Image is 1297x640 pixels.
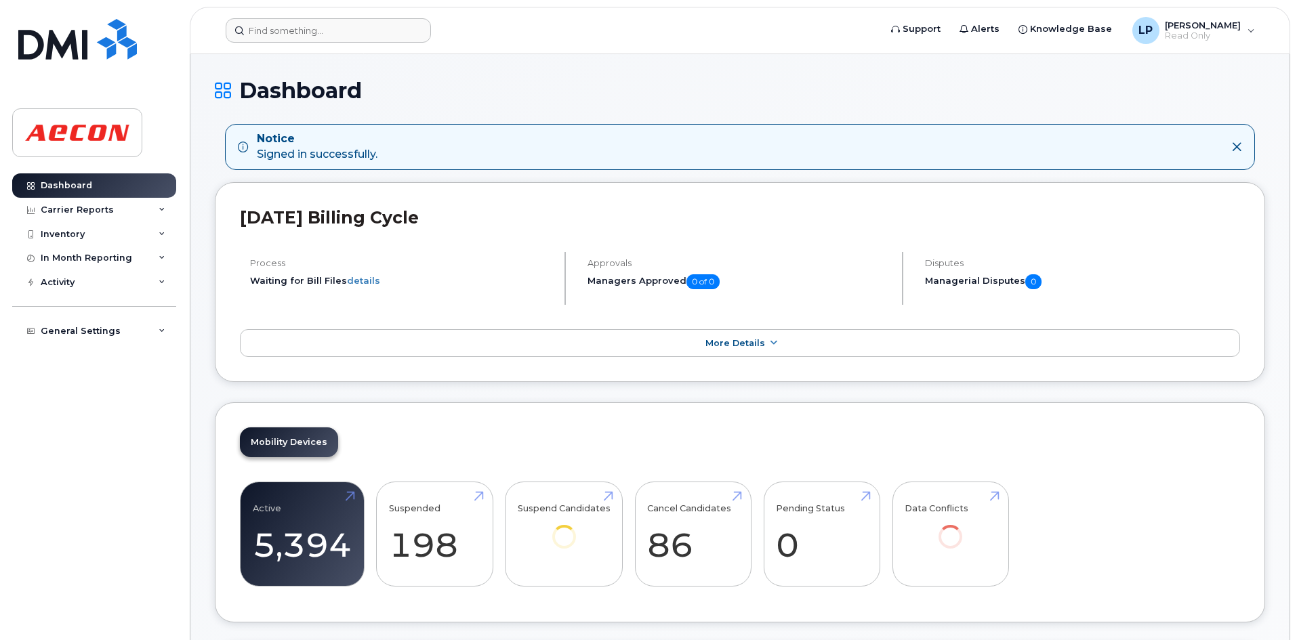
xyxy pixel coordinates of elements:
a: Active 5,394 [253,490,352,579]
strong: Notice [257,131,377,147]
h1: Dashboard [215,79,1265,102]
a: Data Conflicts [905,490,996,568]
a: Pending Status 0 [776,490,867,579]
li: Waiting for Bill Files [250,274,553,287]
a: Mobility Devices [240,427,338,457]
h4: Disputes [925,258,1240,268]
a: Suspend Candidates [518,490,611,568]
h4: Approvals [588,258,890,268]
span: More Details [705,338,765,348]
a: Suspended 198 [389,490,480,579]
h4: Process [250,258,553,268]
h5: Managers Approved [588,274,890,289]
span: 0 of 0 [686,274,720,289]
h2: [DATE] Billing Cycle [240,207,1240,228]
a: details [347,275,380,286]
a: Cancel Candidates 86 [647,490,739,579]
h5: Managerial Disputes [925,274,1240,289]
div: Signed in successfully. [257,131,377,163]
span: 0 [1025,274,1042,289]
